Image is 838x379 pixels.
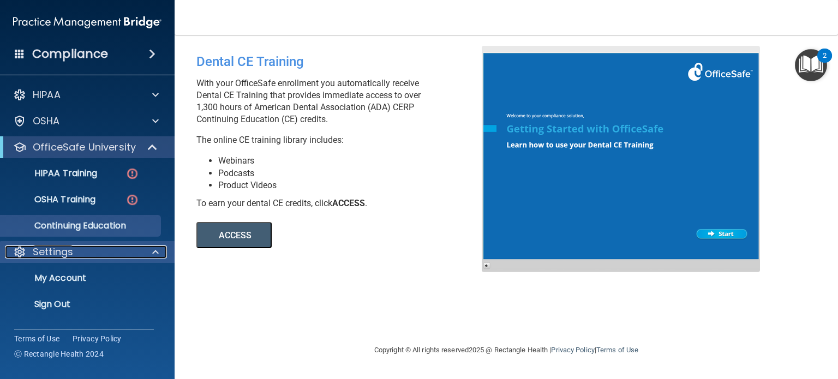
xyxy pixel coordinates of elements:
[13,88,159,101] a: HIPAA
[13,245,159,258] a: Settings
[33,141,136,154] p: OfficeSafe University
[14,348,104,359] span: Ⓒ Rectangle Health 2024
[196,232,495,240] a: ACCESS
[196,134,490,146] p: The online CE training library includes:
[218,155,490,167] li: Webinars
[218,167,490,179] li: Podcasts
[13,115,159,128] a: OSHA
[7,220,156,231] p: Continuing Education
[32,46,108,62] h4: Compliance
[196,222,272,248] button: ACCESS
[125,193,139,207] img: danger-circle.6113f641.png
[196,197,490,209] div: To earn your dental CE credits, click .
[33,115,60,128] p: OSHA
[7,273,156,284] p: My Account
[196,46,490,77] div: Dental CE Training
[196,77,490,125] p: With your OfficeSafe enrollment you automatically receive Dental CE Training that provides immedi...
[795,49,827,81] button: Open Resource Center, 2 new notifications
[596,346,638,354] a: Terms of Use
[125,167,139,181] img: danger-circle.6113f641.png
[823,56,827,70] div: 2
[551,346,594,354] a: Privacy Policy
[7,194,95,205] p: OSHA Training
[650,302,825,345] iframe: Drift Widget Chat Controller
[13,11,161,33] img: PMB logo
[14,333,59,344] a: Terms of Use
[7,299,156,310] p: Sign Out
[7,168,97,179] p: HIPAA Training
[33,88,61,101] p: HIPAA
[307,333,705,368] div: Copyright © All rights reserved 2025 @ Rectangle Health | |
[332,198,365,208] b: ACCESS
[218,179,490,191] li: Product Videos
[73,333,122,344] a: Privacy Policy
[33,245,73,258] p: Settings
[13,141,158,154] a: OfficeSafe University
